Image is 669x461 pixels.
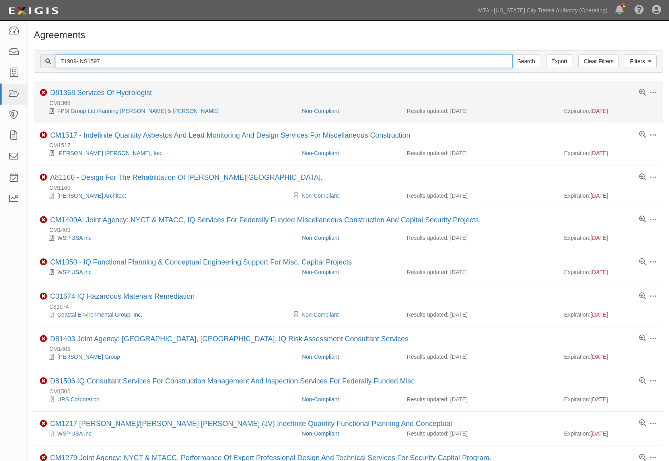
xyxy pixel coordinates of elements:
div: CM1409 [40,226,663,234]
a: FPM Group Ltd./Fanning [PERSON_NAME] & [PERSON_NAME] [57,108,218,114]
div: Coastal Environmental Group, Inc. [40,311,296,319]
i: Help Center - Complianz [634,6,644,15]
i: Non-Compliant [40,335,47,342]
a: Filters [625,54,657,68]
a: View results summary [639,335,646,342]
span: [DATE] [590,430,608,437]
a: [PERSON_NAME] Architect [57,193,126,199]
a: [PERSON_NAME] [PERSON_NAME], Inc. [57,150,163,156]
a: Non-Compliant [302,354,339,360]
div: Results updated: [DATE] [407,311,552,319]
span: [DATE] [590,354,608,360]
span: [DATE] [590,150,608,156]
div: Expiration: [564,268,657,276]
div: Results updated: [DATE] [407,353,552,361]
div: Expiration: [564,430,657,438]
a: CM1517 - Indefinite Quantity Asbestos And Lead Monitoring And Design Services For Miscellaneous C... [50,131,410,139]
i: Non-Compliant [40,420,47,427]
div: URS Corporation [40,395,296,403]
div: Expiration: [564,353,657,361]
div: Expiration: [564,149,657,157]
div: Parsons Brinckerhoff, Inc. [40,149,296,157]
div: C31674 IQ Hazardous Materials Remediation [50,292,194,301]
a: WSP USA Inc [57,430,91,437]
a: CM1409A, Joint Agency: NYCT & MTACC, IQ Services For Federally Funded Miscellaneous Construction ... [50,216,481,224]
div: CM1160 [40,184,663,192]
i: Non-Compliant [40,132,47,139]
a: WSP USA Inc [57,235,91,241]
img: logo-5460c22ac91f19d4615b14bd174203de0afe785f0fc80cf4dbbc73dc1793850b.png [6,4,61,18]
a: Non-Compliant [302,108,339,114]
i: Non-Compliant [40,377,47,385]
div: CM1517 [40,141,663,149]
div: Results updated: [DATE] [407,149,552,157]
a: Clear Filters [578,54,618,68]
div: C31674 [40,303,663,311]
div: CM1409A, Joint Agency: NYCT & MTACC, IQ Services For Federally Funded Miscellaneous Construction ... [50,216,481,225]
a: Coastal Environmental Group, Inc. [57,311,142,318]
a: D81506 IQ Consultant Services For Construction Management And Inspection Services For Federally F... [50,377,414,385]
div: WSP USA Inc [40,430,296,438]
div: Richard Dattner Architect [40,192,296,200]
i: Non-Compliant [40,293,47,300]
span: [DATE] [590,235,608,241]
div: CM1517 - Indefinite Quantity Asbestos And Lead Monitoring And Design Services For Miscellaneous C... [50,131,410,140]
span: [DATE] [590,311,608,318]
div: Results updated: [DATE] [407,395,552,403]
a: URS Corporation [57,396,100,403]
div: Expiration: [564,395,657,403]
div: FPM Group Ltd./Fanning Phillips & Molnar [40,107,296,115]
div: Louis Berger Group [40,353,296,361]
a: Non-Compliant [302,235,339,241]
a: View results summary [639,377,646,385]
a: View results summary [639,174,646,181]
a: Non-Compliant [302,396,339,403]
a: View results summary [639,131,646,138]
div: Results updated: [DATE] [407,268,552,276]
a: View results summary [639,259,646,266]
i: Non-Compliant [40,89,47,96]
i: Non-Compliant [40,216,47,224]
a: Non-Compliant [302,269,339,275]
div: Expiration: [564,311,657,319]
a: Export [546,54,572,68]
a: [PERSON_NAME] Group [57,354,120,360]
div: CM1506 [40,387,663,395]
div: CM1050 - IQ Functional Planning & Conceptual Engineering Support For Misc. Capital Projects [50,258,352,267]
div: Expiration: [564,234,657,242]
a: C31674 IQ Hazardous Materials Remediation [50,292,194,300]
a: Non-Compliant [302,150,339,156]
a: Non-Compliant [302,430,339,437]
div: Expiration: [564,192,657,200]
div: WSP USA Inc [40,234,296,242]
span: [DATE] [590,269,608,275]
span: [DATE] [590,108,608,114]
span: [DATE] [590,396,608,403]
div: D81506 IQ Consultant Services For Construction Management And Inspection Services For Federally F... [50,377,414,386]
div: Expiration: [564,107,657,115]
input: Search [56,54,513,68]
a: D81368 Services Of Hydrologist [50,89,152,97]
a: A81160 - Design For The Rehabilitation Of [PERSON_NAME][GEOGRAPHIC_DATA]. [50,173,323,181]
div: CM1403 [40,345,663,353]
a: View results summary [639,89,646,96]
div: WSP USA Inc [40,268,296,276]
a: D81403 Joint Agency: [GEOGRAPHIC_DATA], [GEOGRAPHIC_DATA], IQ Risk Assessment Consultant Services [50,335,408,343]
div: Results updated: [DATE] [407,192,552,200]
i: Pending Review [294,312,298,317]
a: MTA - [US_STATE] City Transit Authority (Operating) [474,2,611,18]
div: CM1368 [40,99,663,107]
i: Pending Review [294,193,298,198]
a: View results summary [639,216,646,223]
div: Results updated: [DATE] [407,430,552,438]
a: WSP USA Inc [57,269,91,275]
div: CM1217 Richard Dattner/Parsons Brinckerhoff (JV) Indefinite Quantity Functional Planning And Conc... [50,420,452,428]
input: Search [512,54,540,68]
div: A81160 - Design For The Rehabilitation Of Myrtle-wyckoff Station Complex. [50,173,323,182]
div: Results updated: [DATE] [407,234,552,242]
a: View results summary [639,293,646,300]
a: View results summary [639,420,646,427]
a: Non-Compliant [301,193,338,199]
h1: Agreements [34,30,663,40]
